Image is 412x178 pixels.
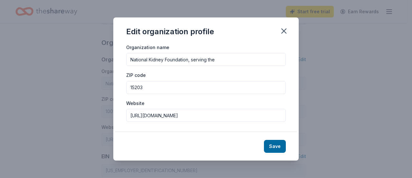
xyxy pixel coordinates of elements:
[264,140,286,153] button: Save
[126,81,286,94] input: 12345 (U.S. only)
[126,44,169,51] label: Organization name
[126,100,145,107] label: Website
[126,26,214,37] div: Edit organization profile
[126,72,146,79] label: ZIP code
